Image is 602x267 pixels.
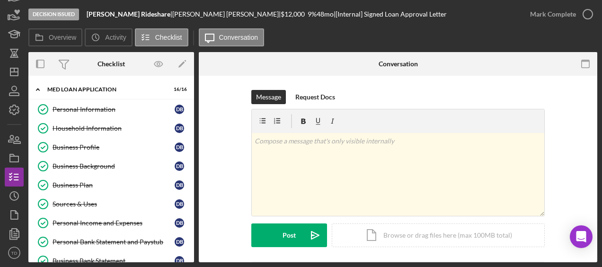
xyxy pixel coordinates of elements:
[199,28,265,46] button: Conversation
[28,28,82,46] button: Overview
[219,34,258,41] label: Conversation
[175,199,184,209] div: D B
[175,218,184,228] div: D B
[33,214,189,232] a: Personal Income and ExpensesDB
[53,125,175,132] div: Household Information
[175,105,184,114] div: D B
[53,181,175,189] div: Business Plan
[53,238,175,246] div: Personal Bank Statement and Paystub
[85,28,132,46] button: Activity
[97,60,125,68] div: Checklist
[281,10,308,18] div: $12,000
[53,200,175,208] div: Sources & Uses
[53,219,175,227] div: Personal Income and Expenses
[33,100,189,119] a: Personal InformationDB
[175,180,184,190] div: D B
[570,225,593,248] div: Open Intercom Messenger
[33,176,189,195] a: Business PlanDB
[53,162,175,170] div: Business Background
[87,10,172,18] div: |
[175,237,184,247] div: D B
[256,90,281,104] div: Message
[105,34,126,41] label: Activity
[530,5,576,24] div: Mark Complete
[172,10,281,18] div: [PERSON_NAME] [PERSON_NAME] |
[521,5,597,24] button: Mark Complete
[135,28,188,46] button: Checklist
[170,87,187,92] div: 16 / 16
[53,257,175,265] div: Business Bank Statement
[87,10,170,18] b: [PERSON_NAME] Rideshare
[175,142,184,152] div: D B
[175,256,184,266] div: D B
[155,34,182,41] label: Checklist
[28,9,79,20] div: Decision Issued
[308,10,317,18] div: 9 %
[53,143,175,151] div: Business Profile
[175,161,184,171] div: D B
[33,138,189,157] a: Business ProfileDB
[5,243,24,262] button: TD
[283,223,296,247] div: Post
[317,10,334,18] div: 48 mo
[33,119,189,138] a: Household InformationDB
[251,223,327,247] button: Post
[47,87,163,92] div: MED Loan Application
[334,10,447,18] div: | [Internal] Signed Loan Approval Letter
[33,195,189,214] a: Sources & UsesDB
[11,250,18,256] text: TD
[291,90,340,104] button: Request Docs
[295,90,335,104] div: Request Docs
[49,34,76,41] label: Overview
[379,60,418,68] div: Conversation
[53,106,175,113] div: Personal Information
[175,124,184,133] div: D B
[33,157,189,176] a: Business BackgroundDB
[33,232,189,251] a: Personal Bank Statement and PaystubDB
[251,90,286,104] button: Message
